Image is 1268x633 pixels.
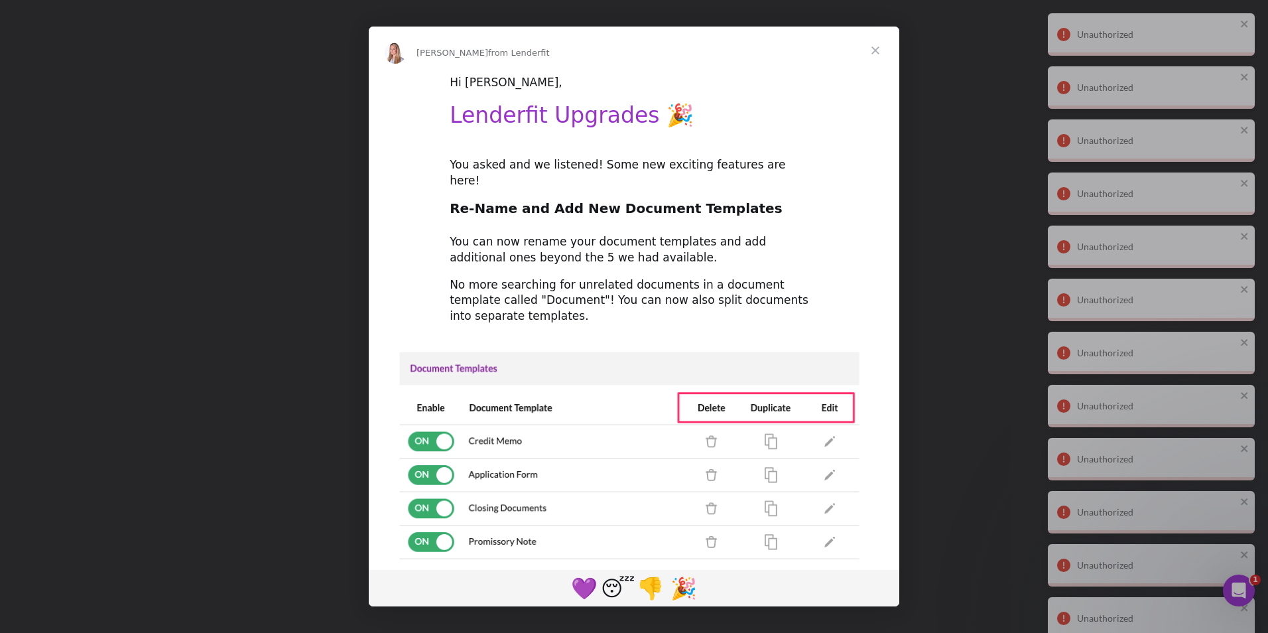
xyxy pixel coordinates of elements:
span: from Lenderfit [488,48,550,58]
span: 1 reaction [634,572,667,604]
div: No more searching for unrelated documents in a document template called "Document"! You can now a... [450,277,818,324]
span: sleeping reaction [601,572,634,604]
span: Close [852,27,899,74]
h2: Re-Name and Add New Document Templates [450,200,818,224]
h1: Lenderfit Upgrades 🎉 [450,102,818,137]
span: 🎉 [670,576,697,601]
div: You can now rename your document templates and add additional ones beyond the 5 we had available. [450,234,818,266]
span: 💜 [571,576,598,601]
img: Profile image for Allison [385,42,406,64]
span: [PERSON_NAME] [416,48,488,58]
span: tada reaction [667,572,700,604]
div: You asked and we listened! Some new exciting features are here! [450,157,818,189]
span: 😴 [601,576,635,601]
span: purple heart reaction [568,572,601,604]
div: Hi [PERSON_NAME], [450,75,818,91]
span: 👎 [637,576,664,601]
